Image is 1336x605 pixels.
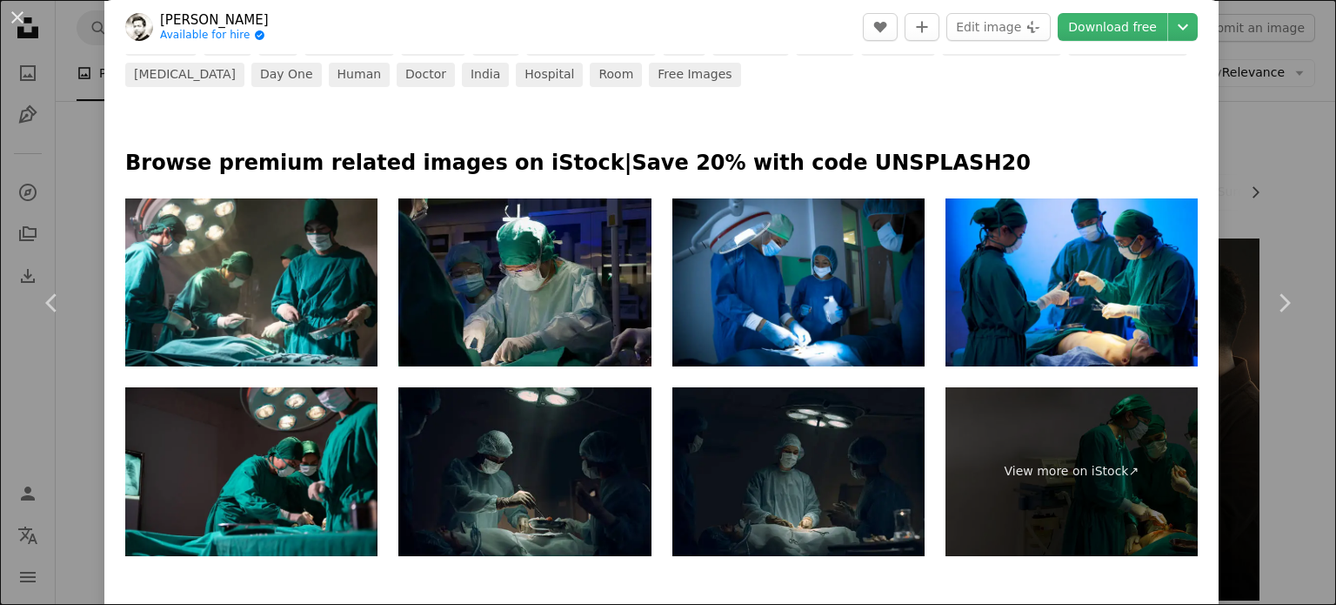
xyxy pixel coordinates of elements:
img: Operating room nurse prepare surgical equipment for surgeon [125,198,377,367]
img: Go to Amit Gaur's profile [125,13,153,41]
button: Like [863,13,898,41]
img: octors are surgery to patient at operating room. [945,198,1198,367]
img: Surgeons in action [672,198,925,367]
button: Add to Collection [905,13,939,41]
a: Next [1232,219,1336,387]
a: human [329,63,391,87]
img: Medical team performing surgical operation, operating room staff doctors surgeons nurses assistin... [125,387,377,556]
button: Edit image [946,13,1051,41]
img: surgeons in hospital operating room [398,198,651,367]
a: day one [251,63,322,87]
p: Browse premium related images on iStock | Save 20% with code UNSPLASH20 [125,150,1198,178]
a: room [590,63,642,87]
a: hospital [516,63,583,87]
a: Available for hire [160,29,269,43]
img: Medical staff performing surgical operation in dark hospital emergency room. [398,387,651,556]
a: [PERSON_NAME] [160,11,269,29]
a: doctor [397,63,455,87]
button: Choose download size [1168,13,1198,41]
a: Free images [649,63,740,87]
img: Medical team performing surgery in hospital room. Surgeon passing instruments. [672,387,925,556]
a: [MEDICAL_DATA] [125,63,244,87]
a: View more on iStock↗ [945,387,1198,556]
a: india [462,63,509,87]
a: Download free [1058,13,1167,41]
